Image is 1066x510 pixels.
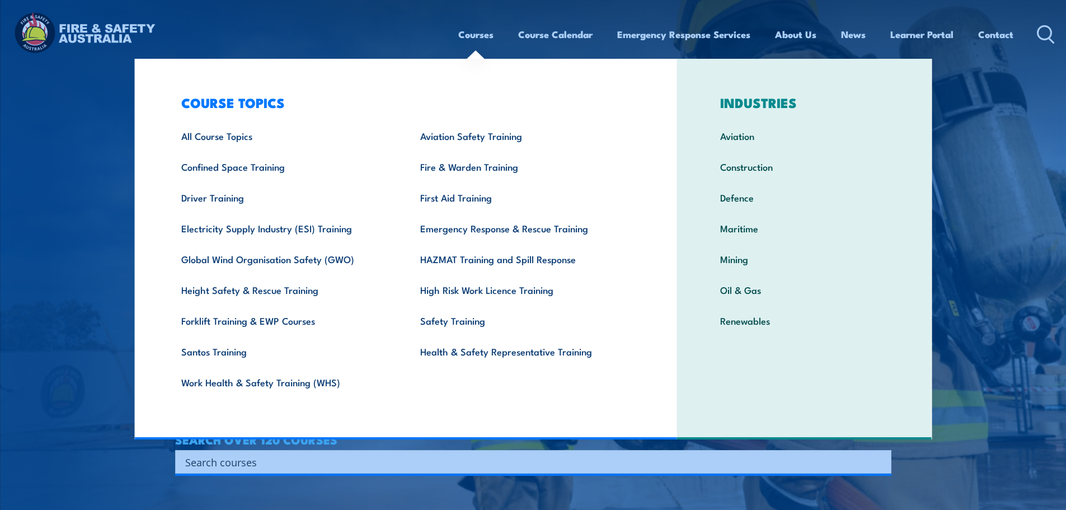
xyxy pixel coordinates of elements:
a: Global Wind Organisation Safety (GWO) [164,244,403,274]
a: Renewables [703,305,906,336]
a: High Risk Work Licence Training [403,274,642,305]
a: Courses [458,20,494,49]
a: Forklift Training & EWP Courses [164,305,403,336]
a: Defence [703,182,906,213]
a: News [841,20,866,49]
a: Contact [978,20,1013,49]
a: First Aid Training [403,182,642,213]
a: Health & Safety Representative Training [403,336,642,367]
a: Course Calendar [518,20,593,49]
a: Height Safety & Rescue Training [164,274,403,305]
a: Confined Space Training [164,151,403,182]
form: Search form [187,454,869,470]
a: Santos Training [164,336,403,367]
a: Aviation Safety Training [403,120,642,151]
a: Construction [703,151,906,182]
h4: SEARCH OVER 120 COURSES [175,433,891,446]
a: About Us [775,20,816,49]
a: Driver Training [164,182,403,213]
a: Electricity Supply Industry (ESI) Training [164,213,403,244]
a: Aviation [703,120,906,151]
button: Search magnifier button [872,454,887,470]
a: Emergency Response & Rescue Training [403,213,642,244]
a: Emergency Response Services [617,20,750,49]
a: Learner Portal [890,20,954,49]
a: Mining [703,244,906,274]
a: Fire & Warden Training [403,151,642,182]
a: Oil & Gas [703,274,906,305]
h3: INDUSTRIES [703,95,906,110]
h3: COURSE TOPICS [164,95,642,110]
a: Work Health & Safety Training (WHS) [164,367,403,397]
input: Search input [185,453,867,470]
a: Safety Training [403,305,642,336]
a: Maritime [703,213,906,244]
a: HAZMAT Training and Spill Response [403,244,642,274]
a: All Course Topics [164,120,403,151]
